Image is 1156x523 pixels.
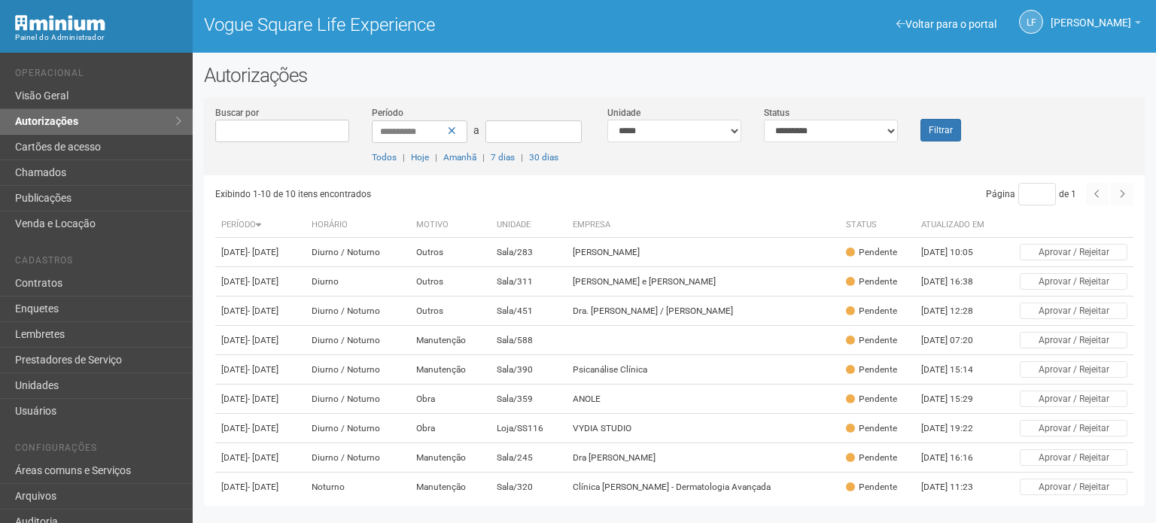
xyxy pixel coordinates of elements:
span: - [DATE] [248,394,278,404]
span: | [435,152,437,163]
td: Outros [410,238,491,267]
td: Manutenção [410,355,491,385]
span: Letícia Florim [1051,2,1131,29]
td: [DATE] [215,355,306,385]
span: - [DATE] [248,335,278,345]
span: | [403,152,405,163]
label: Período [372,106,403,120]
td: [DATE] 12:28 [915,296,998,326]
td: Diurno / Noturno [306,355,410,385]
td: [DATE] [215,238,306,267]
td: VYDIA STUDIO [567,414,840,443]
span: | [482,152,485,163]
td: Manutenção [410,443,491,473]
td: Diurno / Noturno [306,326,410,355]
th: Horário [306,213,410,238]
td: [DATE] 16:16 [915,443,998,473]
label: Unidade [607,106,640,120]
li: Cadastros [15,255,181,271]
td: Manutenção [410,473,491,502]
button: Aprovar / Rejeitar [1020,244,1127,260]
th: Período [215,213,306,238]
td: Sala/311 [491,267,567,296]
button: Aprovar / Rejeitar [1020,332,1127,348]
td: Obra [410,385,491,414]
a: Todos [372,152,397,163]
td: Diurno / Noturno [306,238,410,267]
th: Atualizado em [915,213,998,238]
li: Operacional [15,68,181,84]
td: [DATE] [215,326,306,355]
div: Pendente [846,393,897,406]
td: Sala/359 [491,385,567,414]
td: Dra [PERSON_NAME] [567,443,840,473]
span: - [DATE] [248,276,278,287]
span: a [473,124,479,136]
th: Status [840,213,915,238]
th: Empresa [567,213,840,238]
td: Diurno [306,267,410,296]
td: [DATE] 10:05 [915,238,998,267]
td: Diurno / Noturno [306,385,410,414]
a: 30 dias [529,152,558,163]
a: 7 dias [491,152,515,163]
span: | [521,152,523,163]
td: Psicanálise Clínica [567,355,840,385]
div: Pendente [846,363,897,376]
td: Sala/588 [491,326,567,355]
span: - [DATE] [248,364,278,375]
td: [DATE] 19:22 [915,414,998,443]
button: Aprovar / Rejeitar [1020,449,1127,466]
td: ANOLE [567,385,840,414]
a: Voltar para o portal [896,18,996,30]
div: Pendente [846,305,897,318]
label: Status [764,106,789,120]
a: LF [1019,10,1043,34]
div: Pendente [846,452,897,464]
div: Painel do Administrador [15,31,181,44]
td: Diurno / Noturno [306,296,410,326]
div: Pendente [846,275,897,288]
button: Filtrar [920,119,961,141]
td: Outros [410,267,491,296]
li: Configurações [15,442,181,458]
td: [DATE] 11:23 [915,473,998,502]
div: Exibindo 1-10 de 10 itens encontrados [215,183,675,205]
td: Outros [410,296,491,326]
td: Obra [410,414,491,443]
td: Sala/390 [491,355,567,385]
td: [DATE] 16:38 [915,267,998,296]
td: [DATE] [215,267,306,296]
td: [DATE] 07:20 [915,326,998,355]
label: Buscar por [215,106,259,120]
td: Sala/320 [491,473,567,502]
td: [DATE] [215,473,306,502]
td: Dra. [PERSON_NAME] / [PERSON_NAME] [567,296,840,326]
td: Loja/SS116 [491,414,567,443]
div: Pendente [846,334,897,347]
td: [DATE] [215,385,306,414]
td: [PERSON_NAME] [567,238,840,267]
button: Aprovar / Rejeitar [1020,361,1127,378]
td: Sala/283 [491,238,567,267]
td: [DATE] [215,296,306,326]
td: Sala/451 [491,296,567,326]
h1: Vogue Square Life Experience [204,15,663,35]
img: Minium [15,15,105,31]
a: Amanhã [443,152,476,163]
td: Diurno / Noturno [306,414,410,443]
td: [PERSON_NAME] e [PERSON_NAME] [567,267,840,296]
span: - [DATE] [248,247,278,257]
button: Aprovar / Rejeitar [1020,303,1127,319]
button: Aprovar / Rejeitar [1020,273,1127,290]
th: Motivo [410,213,491,238]
td: Manutenção [410,326,491,355]
td: [DATE] 15:29 [915,385,998,414]
div: Pendente [846,481,897,494]
span: - [DATE] [248,306,278,316]
div: Pendente [846,246,897,259]
span: - [DATE] [248,452,278,463]
div: Pendente [846,422,897,435]
button: Aprovar / Rejeitar [1020,391,1127,407]
button: Aprovar / Rejeitar [1020,479,1127,495]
